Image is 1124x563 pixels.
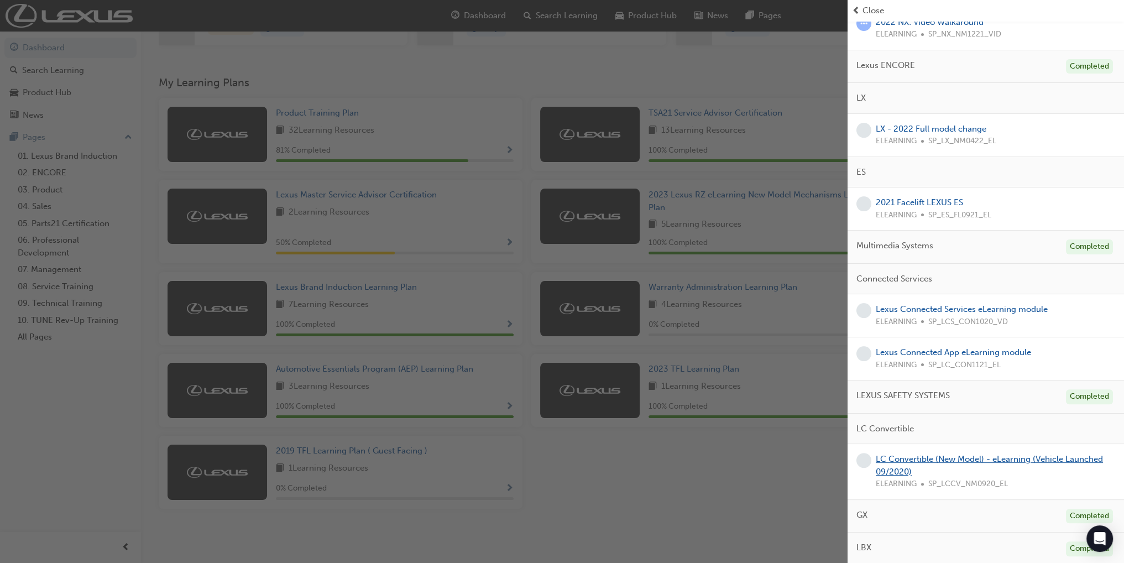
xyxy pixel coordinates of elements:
[876,209,917,222] span: ELEARNING
[862,4,884,17] span: Close
[876,135,917,148] span: ELEARNING
[1066,239,1113,254] div: Completed
[856,92,866,105] span: LX
[856,389,950,402] span: LEXUS SAFETY SYSTEMS
[856,166,866,179] span: ES
[856,123,871,138] span: learningRecordVerb_NONE-icon
[1086,525,1113,552] div: Open Intercom Messenger
[856,346,871,361] span: learningRecordVerb_NONE-icon
[876,124,986,134] a: LX - 2022 Full model change
[856,453,871,468] span: learningRecordVerb_NONE-icon
[1066,59,1113,74] div: Completed
[856,273,932,285] span: Connected Services
[876,316,917,329] span: ELEARNING
[876,304,1048,314] a: Lexus Connected Services eLearning module
[856,239,933,252] span: Multimedia Systems
[856,509,867,522] span: GX
[1066,389,1113,404] div: Completed
[856,196,871,211] span: learningRecordVerb_NONE-icon
[928,316,1008,329] span: SP_LCS_CON1020_VD
[928,209,991,222] span: SP_ES_FL0921_EL
[876,478,917,491] span: ELEARNING
[852,4,1120,17] button: prev-iconClose
[856,59,915,72] span: Lexus ENCORE
[856,541,871,554] span: LBX
[856,423,914,435] span: LC Convertible
[852,4,860,17] span: prev-icon
[928,478,1008,491] span: SP_LCCV_NM0920_EL
[1066,541,1113,556] div: Completed
[876,17,984,27] a: 2022 NX: Video Walkaround
[876,197,963,207] a: 2021 Facelift LEXUS ES
[856,303,871,318] span: learningRecordVerb_NONE-icon
[928,28,1001,41] span: SP_NX_NM1221_VID
[1066,509,1113,524] div: Completed
[928,135,996,148] span: SP_LX_NM0422_EL
[928,359,1001,372] span: SP_LC_CON1121_EL
[876,28,917,41] span: ELEARNING
[876,454,1103,477] a: LC Convertible (New Model) - eLearning (Vehicle Launched 09/2020)
[876,347,1031,357] a: Lexus Connected App eLearning module
[876,359,917,372] span: ELEARNING
[856,16,871,31] span: learningRecordVerb_ATTEMPT-icon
